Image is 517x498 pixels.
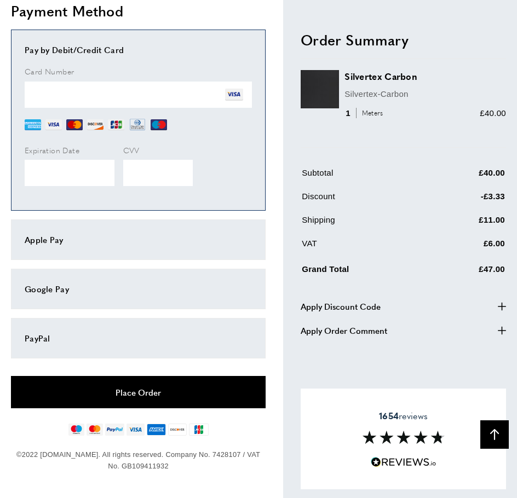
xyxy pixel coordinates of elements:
p: Silvertex-Carbon [344,87,506,100]
td: £11.00 [433,213,505,234]
img: american-express [147,424,166,436]
span: Card Number [25,66,74,77]
td: £47.00 [433,260,505,283]
button: Place Order [11,376,266,408]
img: mastercard [87,424,102,436]
span: Apply Order Comment [301,323,387,337]
td: Grand Total [302,260,432,283]
strong: 1654 [379,409,399,422]
h2: Order Summary [301,30,506,49]
iframe: Secure Credit Card Frame - CVV [123,160,193,186]
iframe: Secure Credit Card Frame - Credit Card Number [25,82,252,108]
td: Subtotal [302,166,432,187]
span: ©2022 [DOMAIN_NAME]. All rights reserved. Company No. 7428107 / VAT No. GB109411932 [16,450,260,470]
div: Pay by Debit/Credit Card [25,43,252,56]
h3: Silvertex Carbon [344,70,506,83]
img: VI.webp [45,117,62,133]
span: Meters [356,108,386,118]
td: VAT [302,236,432,258]
iframe: Secure Credit Card Frame - Expiration Date [25,160,114,186]
img: jcb [189,424,208,436]
img: VI.png [225,85,244,104]
div: Google Pay [25,282,252,296]
td: -£3.33 [433,189,505,211]
img: JCB.webp [108,117,124,133]
h2: Payment Method [11,1,266,21]
img: DN.webp [129,117,146,133]
img: maestro [68,424,84,436]
td: Shipping [302,213,432,234]
span: £40.00 [480,108,506,117]
img: paypal [105,424,124,436]
td: £6.00 [433,236,505,258]
span: reviews [379,410,428,421]
td: £40.00 [433,166,505,187]
img: AE.webp [25,117,41,133]
img: Silvertex Carbon [301,70,339,108]
img: Reviews.io 5 stars [371,457,436,467]
div: PayPal [25,332,252,345]
img: Reviews section [363,431,445,444]
img: discover [168,424,187,436]
span: Expiration Date [25,144,79,155]
img: MI.webp [151,117,167,133]
img: MC.webp [66,117,83,133]
span: Apply Discount Code [301,299,381,312]
img: DI.webp [87,117,104,133]
div: Apple Pay [25,233,252,246]
td: Discount [302,189,432,211]
img: visa [127,424,145,436]
div: 1 [344,106,387,119]
span: CVV [123,144,140,155]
